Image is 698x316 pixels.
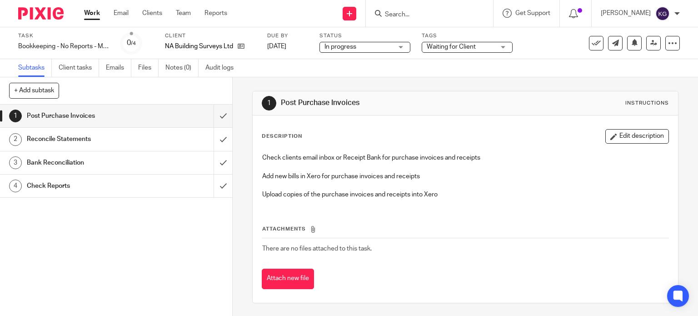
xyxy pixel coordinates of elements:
[27,156,145,170] h1: Bank Reconciliation
[165,42,233,51] p: NA Building Surveys Ltd
[262,96,276,110] div: 1
[18,42,109,51] div: Bookkeeping - No Reports - Monthly
[384,11,466,19] input: Search
[9,83,59,98] button: + Add subtask
[165,32,256,40] label: Client
[138,59,159,77] a: Files
[319,32,410,40] label: Status
[9,110,22,122] div: 1
[605,129,669,144] button: Edit description
[114,9,129,18] a: Email
[176,9,191,18] a: Team
[18,7,64,20] img: Pixie
[84,9,100,18] a: Work
[18,59,52,77] a: Subtasks
[18,32,109,40] label: Task
[142,9,162,18] a: Clients
[267,32,308,40] label: Due by
[515,10,550,16] span: Get Support
[9,133,22,146] div: 2
[131,41,136,46] small: /4
[127,38,136,48] div: 0
[9,156,22,169] div: 3
[27,132,145,146] h1: Reconcile Statements
[27,179,145,193] h1: Check Reports
[655,6,670,21] img: svg%3E
[262,133,302,140] p: Description
[205,59,240,77] a: Audit logs
[59,59,99,77] a: Client tasks
[422,32,513,40] label: Tags
[267,43,286,50] span: [DATE]
[262,153,669,162] p: Check clients email inbox or Receipt Bank for purchase invoices and receipts
[9,180,22,192] div: 4
[204,9,227,18] a: Reports
[324,44,356,50] span: In progress
[262,269,314,289] button: Attach new file
[27,109,145,123] h1: Post Purchase Invoices
[262,226,306,231] span: Attachments
[281,98,484,108] h1: Post Purchase Invoices
[625,100,669,107] div: Instructions
[262,172,669,181] p: Add new bills in Xero for purchase invoices and receipts
[106,59,131,77] a: Emails
[262,190,669,199] p: Upload copies of the purchase invoices and receipts into Xero
[165,59,199,77] a: Notes (0)
[601,9,651,18] p: [PERSON_NAME]
[262,246,372,252] span: There are no files attached to this task.
[427,44,476,50] span: Waiting for Client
